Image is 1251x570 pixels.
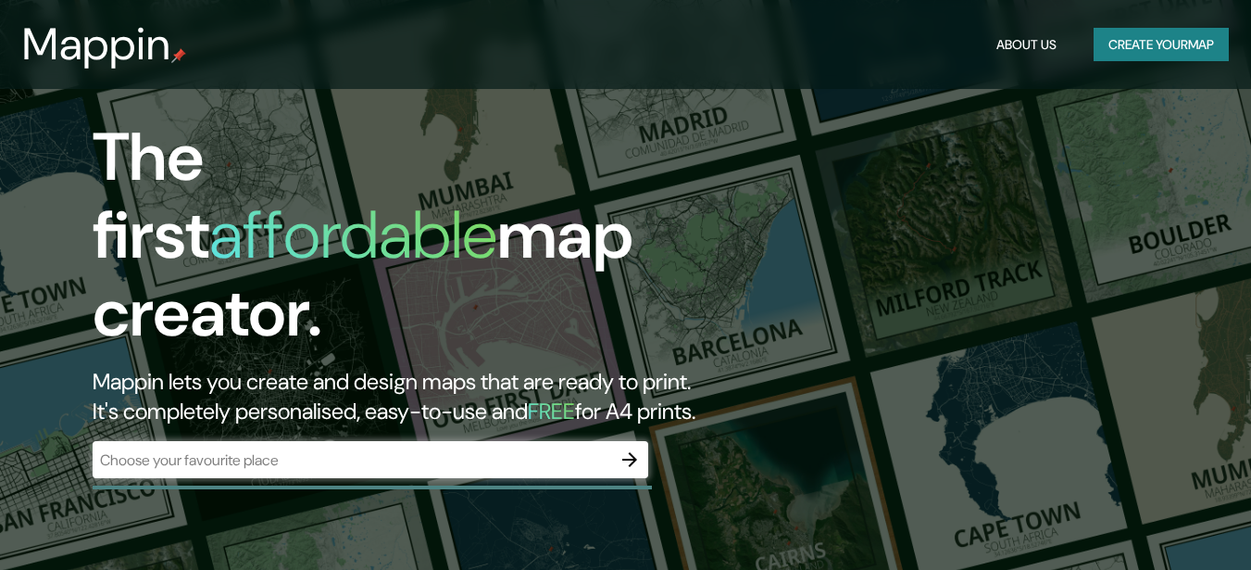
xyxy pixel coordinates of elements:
[528,397,575,425] h5: FREE
[989,28,1064,62] button: About Us
[93,450,611,471] input: Choose your favourite place
[171,48,186,63] img: mappin-pin
[1094,28,1229,62] button: Create yourmap
[93,367,719,426] h2: Mappin lets you create and design maps that are ready to print. It's completely personalised, eas...
[209,192,497,278] h1: affordable
[93,119,719,367] h1: The first map creator.
[22,19,171,70] h3: Mappin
